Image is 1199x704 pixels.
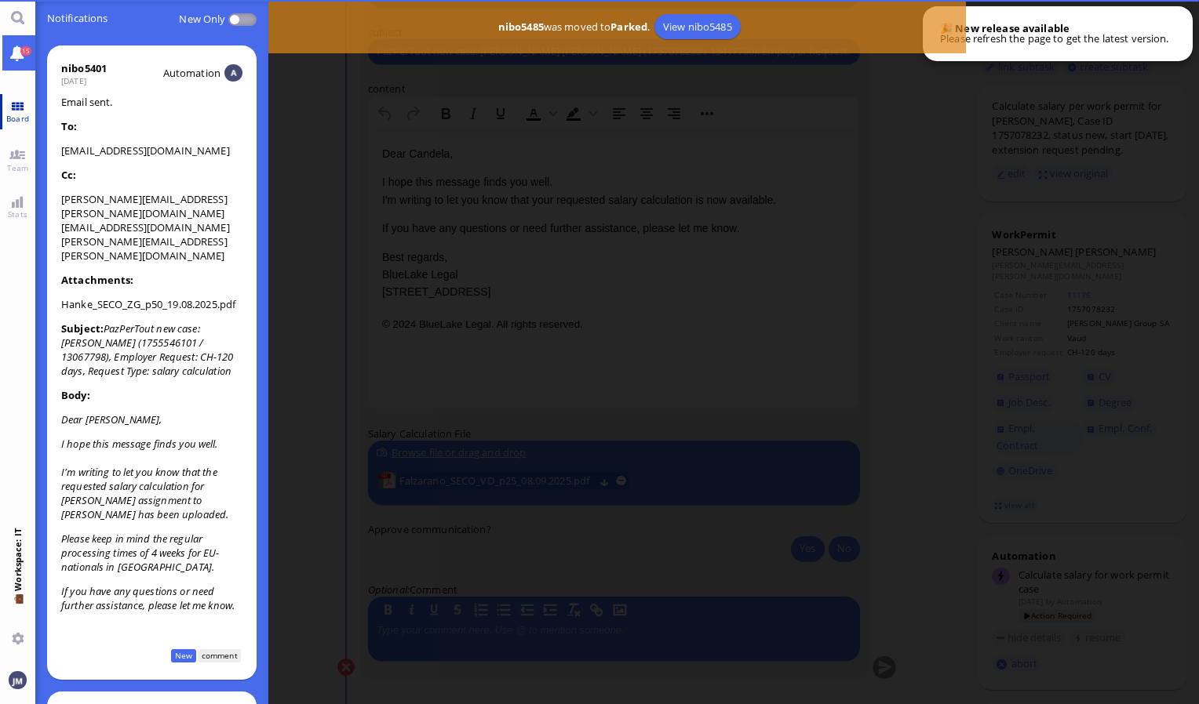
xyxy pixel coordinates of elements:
p: Please keep in mind the regular processing times of 4 weeks for EU-nationals in [GEOGRAPHIC_DATA]. [61,532,242,574]
p: Dear [PERSON_NAME], [61,412,242,426]
p: If you have any questions or need further assistance, please let me know. [13,90,477,107]
span: New [171,649,195,662]
b: nibo5485 [498,20,544,34]
span: comment [198,649,241,662]
i: PazPerTout new case: [PERSON_NAME] (1755546101 / 13067798), Employer Request: CH-120 days, Reques... [61,321,234,378]
div: nibo5401 [61,61,107,75]
small: © 2024 BlueLake Legal. All rights reserved. [13,189,213,201]
strong: To: [61,119,77,133]
p-inputswitch: Disabled [226,2,257,37]
img: You [9,671,26,688]
p: I hope this message finds you well. I'm writing to let you know that your requested salary calcul... [13,44,477,79]
li: [PERSON_NAME][EMAIL_ADDRESS][PERSON_NAME][DOMAIN_NAME] [61,192,242,220]
body: Rich Text Area. Press ALT-0 for help. [13,16,477,204]
span: Notifications [47,1,257,37]
span: automation@bluelakelegal.com [163,66,220,80]
span: Team [3,162,33,173]
a: View nibo5485 [654,14,741,39]
label: New only [179,2,225,37]
strong: Body: [61,388,90,402]
span: 15 [20,46,31,56]
strong: Subject: [61,321,104,336]
img: Automation [224,64,242,82]
strong: Cc: [61,168,76,182]
span: Email sent. [61,95,242,637]
li: [EMAIL_ADDRESS][DOMAIN_NAME] [61,220,242,234]
span: Board [2,113,33,124]
p: Best regards, BlueLake Legal [STREET_ADDRESS] [13,119,477,172]
span: Stats [4,209,31,220]
p: If you have any questions or need further assistance, please let me know. [61,584,242,612]
span: was moved to . [494,20,654,34]
strong: 🎉 New release available [940,21,1070,35]
b: Parked [610,20,647,34]
p: Dear Candela, [13,16,477,33]
p: I hope this message finds you well. I'm writing to let you know that the requested salary calcula... [61,437,242,521]
span: 💼 Workspace: IT [12,591,24,626]
li: [EMAIL_ADDRESS][DOMAIN_NAME] [61,143,242,158]
li: [PERSON_NAME][EMAIL_ADDRESS][PERSON_NAME][DOMAIN_NAME] [61,234,242,263]
strong: Attachments: [61,273,134,287]
p: Please refresh the page to get the latest version. [940,34,1169,44]
span: [DATE] [61,75,86,86]
li: Hanke_SECO_ZG_p50_19.08.2025.pdf [61,297,242,311]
